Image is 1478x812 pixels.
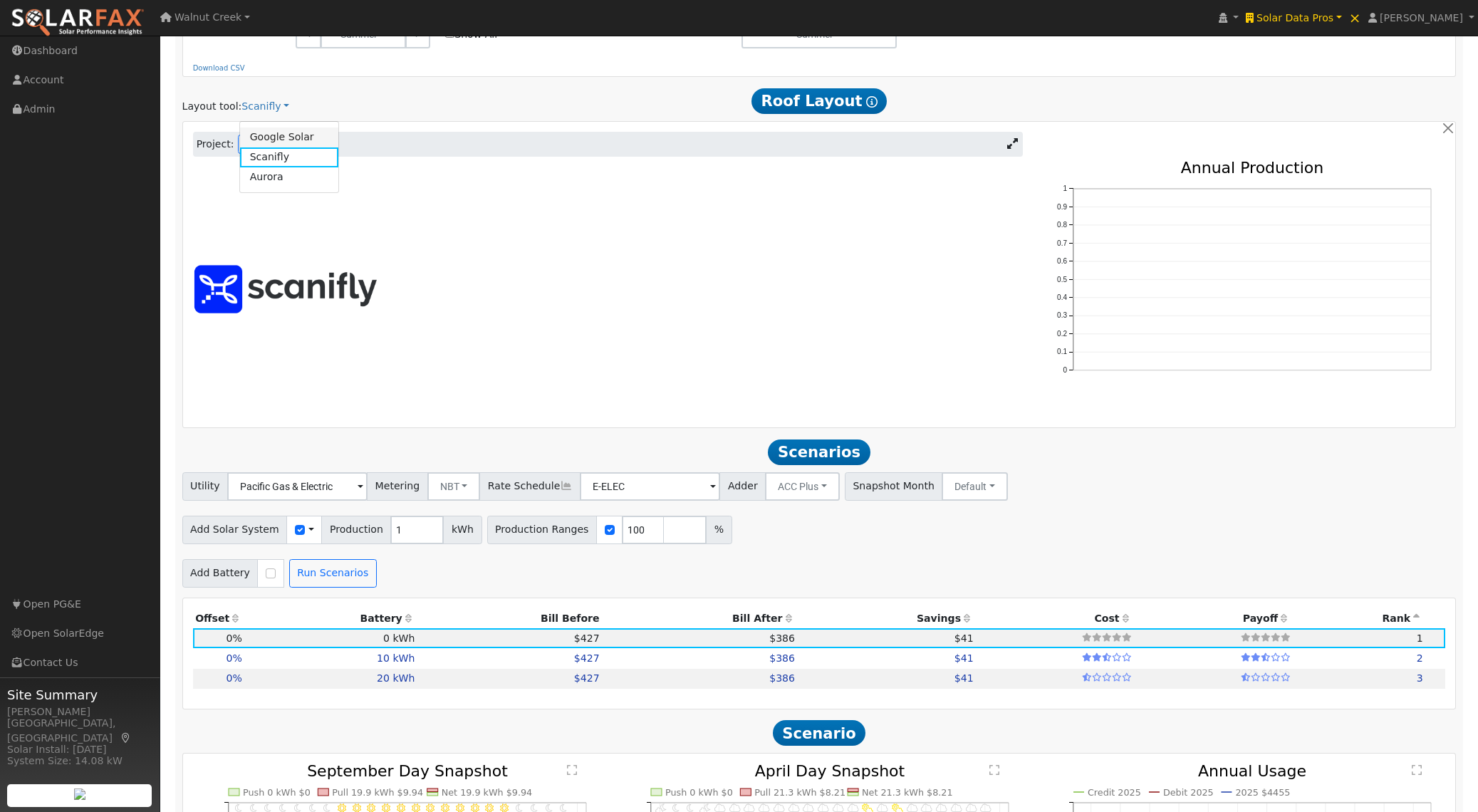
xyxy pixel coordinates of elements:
i: 3AM - PartlyCloudy [699,803,711,812]
span: $386 [769,633,795,644]
a: Expand Scanifly window [1002,134,1023,155]
i: 11AM - Clear [397,803,405,812]
span: Add Solar System [182,516,288,544]
span: × [1349,9,1361,26]
i: 9PM - Cloudy [966,803,977,812]
text: Push 0 kWh $0 [243,787,311,798]
a: Map [120,732,132,744]
span: $41 [954,672,974,684]
th: Offset [193,608,245,628]
i: 1AM - Clear [249,803,256,812]
a: Scanifly [240,147,339,167]
span: % [706,516,732,544]
span: Payoff [1243,613,1278,624]
i: 6AM - Cloudy [744,803,755,812]
span: 0% [226,652,241,664]
div: [GEOGRAPHIC_DATA], [GEOGRAPHIC_DATA] [7,716,152,746]
text: 0.3 [1057,312,1067,320]
text: 0.5 [1057,276,1067,283]
span: Savings [917,613,961,624]
text:  [989,764,999,776]
span: Layout tool: [182,100,242,112]
i: 6AM - Clear [323,803,331,812]
a: Aurora [240,167,339,187]
img: SolarFax [11,8,145,38]
span: kWh [443,516,482,544]
th: Bill After [602,608,797,628]
th: Bill Before [417,608,602,628]
text: Debit 2025 [1163,787,1214,798]
th: Battery [244,608,417,628]
span: $427 [574,652,600,664]
i: 7PM - Clear [516,803,523,812]
text: 0.9 [1057,203,1067,211]
i: 9AM - Cloudy [789,803,800,812]
span: 0% [226,672,241,684]
text: Annual Production [1181,159,1324,177]
span: $386 [769,652,795,664]
i: 1PM - Cloudy [848,803,859,812]
i: 4PM - Clear [470,803,479,812]
text: 0.4 [1057,293,1067,301]
span: Add Battery [182,559,259,588]
span: 2 [1417,652,1423,664]
div: [PERSON_NAME] [7,704,152,719]
i: 3AM - Clear [279,803,286,812]
i: 7AM - Cloudy [759,803,770,812]
i: 5AM - Cloudy [729,803,741,812]
text: 0.1 [1057,348,1067,356]
text:  [567,764,577,776]
i: 5PM - MostlyCloudy [907,803,918,812]
button: ACC Plus [765,472,840,501]
span: 0% [226,633,241,644]
i: 3PM - Clear [456,803,464,812]
td: 20 kWh [244,669,417,689]
i: 4PM - PartlyCloudy [892,803,903,812]
text: 0.2 [1057,330,1067,338]
i: 4AM - Clear [294,803,301,812]
span: Walnut Creek [175,11,241,23]
i: 8PM - MostlyCloudy [951,803,962,812]
i: 12AM - Clear [235,803,242,812]
i: 2AM - MostlyClear [687,803,694,812]
text: Net 19.9 kWh $9.94 [441,787,532,798]
img: Scanifly Logo [193,264,383,314]
i: 6PM - Cloudy [921,803,932,812]
span: $41 [954,652,974,664]
i: 11AM - Cloudy [818,803,829,812]
span: Scenarios [768,439,870,465]
i: 4AM - Cloudy [714,803,726,812]
i: 10AM - Clear [382,803,390,812]
text: Credit 2025 [1088,787,1141,798]
text: 0 [1063,366,1068,374]
text: Push 0 kWh $0 [665,787,733,798]
span: 3 [1417,672,1423,684]
i: 12PM - MostlyCloudy [833,803,844,812]
i: 7PM - Cloudy [936,803,947,812]
span: Cost [1094,613,1119,624]
button: NBT [427,472,481,501]
span: $427 [574,633,600,644]
i: 12PM - Clear [411,803,420,812]
text: April Day Snapshot [755,762,905,780]
span: Site Summary [7,685,152,704]
a: Google Solar [240,127,339,147]
img: retrieve [74,788,85,800]
i: 1AM - MostlyClear [672,803,680,812]
text: Net 21.3 kWh $8.21 [862,787,953,798]
span: $386 [769,672,795,684]
text: 0.6 [1057,257,1067,265]
text: 0.8 [1057,222,1067,229]
text: September Day Snapshot [307,762,508,780]
span: $427 [574,672,600,684]
span: Utility [182,472,229,501]
td: 0 kWh [244,628,417,648]
i: 2PM - Clear [441,803,449,812]
span: Rate Schedule [479,472,581,501]
span: Metering [367,472,428,501]
span: Project: [197,137,234,152]
span: Scenario [773,720,866,746]
i: 6PM - Clear [500,803,509,812]
i: 8AM - Cloudy [774,803,785,812]
span: Roof Layout [751,88,888,114]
